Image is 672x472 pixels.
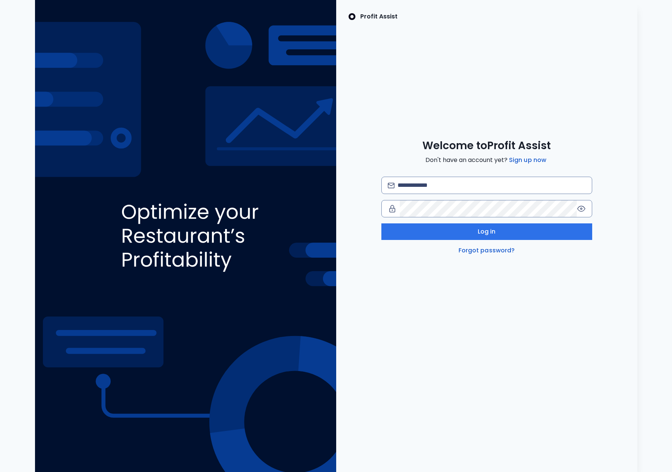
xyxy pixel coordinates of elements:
[422,139,551,153] span: Welcome to Profit Assist
[381,223,592,240] button: Log in
[457,246,517,255] a: Forgot password?
[388,183,395,188] img: email
[348,12,356,21] img: SpotOn Logo
[478,227,496,236] span: Log in
[425,156,548,165] span: Don't have an account yet?
[360,12,398,21] p: Profit Assist
[507,156,548,165] a: Sign up now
